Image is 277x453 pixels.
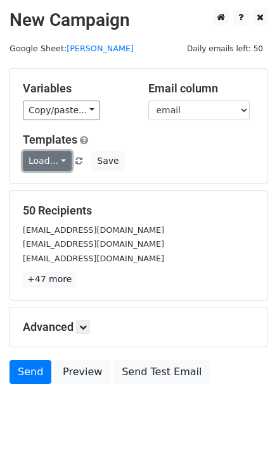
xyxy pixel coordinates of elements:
[23,254,164,263] small: [EMAIL_ADDRESS][DOMAIN_NAME]
[23,133,77,146] a: Templates
[23,204,254,218] h5: 50 Recipients
[113,360,210,384] a: Send Test Email
[214,392,277,453] iframe: Chat Widget
[10,360,51,384] a: Send
[23,101,100,120] a: Copy/paste...
[148,82,255,96] h5: Email column
[55,360,110,384] a: Preview
[23,320,254,334] h5: Advanced
[10,9,267,31] h2: New Campaign
[183,42,267,56] span: Daily emails left: 50
[23,82,129,96] h5: Variables
[91,151,124,171] button: Save
[23,239,164,249] small: [EMAIL_ADDRESS][DOMAIN_NAME]
[67,44,134,53] a: [PERSON_NAME]
[23,151,72,171] a: Load...
[10,44,134,53] small: Google Sheet:
[23,225,164,235] small: [EMAIL_ADDRESS][DOMAIN_NAME]
[183,44,267,53] a: Daily emails left: 50
[23,271,76,287] a: +47 more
